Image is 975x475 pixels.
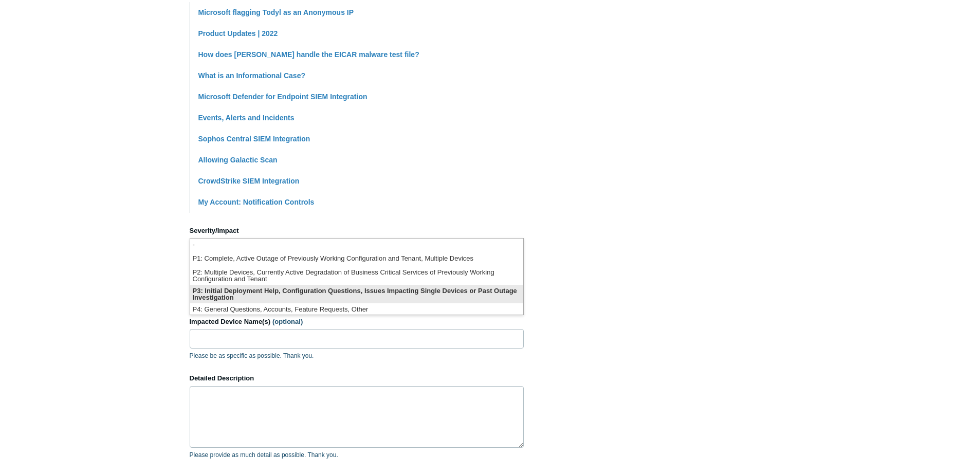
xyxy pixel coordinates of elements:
[198,93,367,101] a: Microsoft Defender for Endpoint SIEM Integration
[198,135,310,143] a: Sophos Central SIEM Integration
[198,156,278,164] a: Allowing Galactic Scan
[190,226,524,236] label: Severity/Impact
[190,450,524,460] p: Please provide as much detail as possible. Thank you.
[198,8,354,16] a: Microsoft flagging Todyl as an Anonymous IP
[190,351,524,360] p: Please be as specific as possible. Thank you.
[198,50,419,59] a: How does [PERSON_NAME] handle the EICAR malware test file?
[198,29,278,38] a: Product Updates | 2022
[190,285,523,303] li: P3: Initial Deployment Help, Configuration Questions, Issues Impacting Single Devices or Past Out...
[190,252,523,266] li: P1: Complete, Active Outage of Previously Working Configuration and Tenant, Multiple Devices
[190,373,524,383] label: Detailed Description
[198,114,295,122] a: Events, Alerts and Incidents
[190,317,524,327] label: Impacted Device Name(s)
[190,239,523,252] li: -
[198,198,315,206] a: My Account: Notification Controls
[272,318,303,325] span: (optional)
[190,303,523,317] li: P4: General Questions, Accounts, Feature Requests, Other
[198,177,300,185] a: CrowdStrike SIEM Integration
[198,71,305,80] a: What is an Informational Case?
[190,266,523,285] li: P2: Multiple Devices, Currently Active Degradation of Business Critical Services of Previously Wo...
